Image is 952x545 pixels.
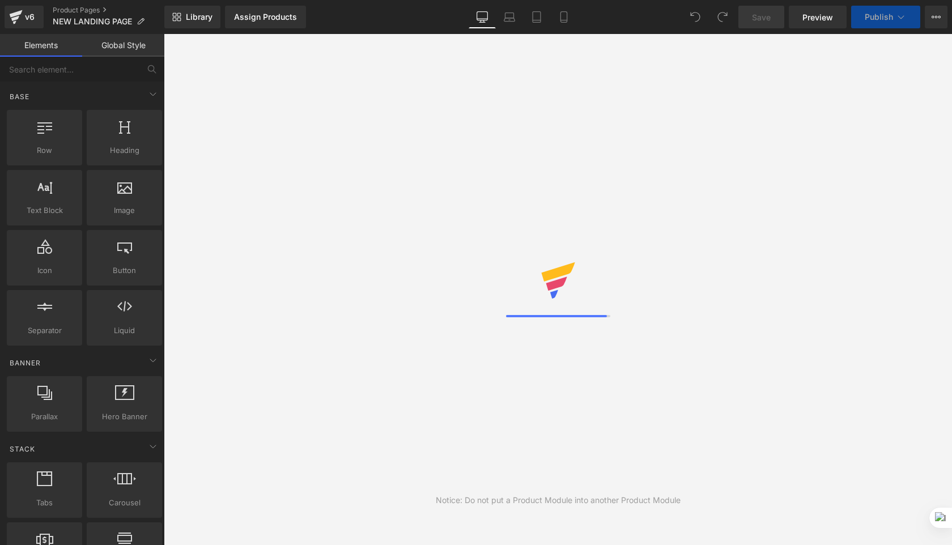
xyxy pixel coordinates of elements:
div: Notice: Do not put a Product Module into another Product Module [436,494,681,506]
a: v6 [5,6,44,28]
span: Preview [802,11,833,23]
a: Tablet [523,6,550,28]
span: Text Block [10,205,79,216]
a: New Library [164,6,220,28]
a: Desktop [469,6,496,28]
span: Hero Banner [90,411,159,423]
span: Parallax [10,411,79,423]
span: Row [10,144,79,156]
div: v6 [23,10,37,24]
span: Tabs [10,497,79,509]
span: Carousel [90,497,159,509]
span: Base [8,91,31,102]
span: Save [752,11,771,23]
span: Button [90,265,159,276]
span: Separator [10,325,79,337]
a: Laptop [496,6,523,28]
span: Image [90,205,159,216]
button: Publish [851,6,920,28]
span: Heading [90,144,159,156]
button: Redo [711,6,734,28]
span: Library [186,12,212,22]
div: Assign Products [234,12,297,22]
a: Preview [789,6,847,28]
span: NEW LANDING PAGE [53,17,132,26]
a: Product Pages [53,6,164,15]
button: More [925,6,947,28]
span: Icon [10,265,79,276]
a: Mobile [550,6,577,28]
span: Publish [865,12,893,22]
span: Banner [8,357,42,368]
span: Stack [8,444,36,454]
span: Liquid [90,325,159,337]
a: Global Style [82,34,164,57]
button: Undo [684,6,707,28]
